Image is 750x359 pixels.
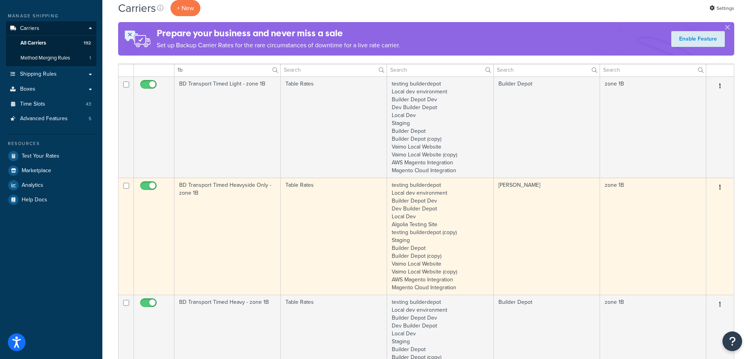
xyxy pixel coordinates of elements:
span: Advanced Features [20,115,68,122]
input: Search [387,63,493,76]
span: 1 [89,55,91,61]
span: 43 [86,101,91,108]
li: All Carriers [6,36,96,50]
a: Help Docs [6,193,96,207]
a: Test Your Rates [6,149,96,163]
span: Shipping Rules [20,71,57,78]
td: Builder Depot [494,76,600,178]
h1: Carriers [118,0,156,16]
input: Search [281,63,387,76]
h4: Prepare your business and never miss a sale [157,27,400,40]
a: Analytics [6,178,96,192]
td: BD Transport Timed Light - zone 1B [174,76,281,178]
div: Manage Shipping [6,13,96,19]
span: 192 [83,40,91,47]
span: Time Slots [20,101,45,108]
td: [PERSON_NAME] [494,178,600,295]
span: Boxes [20,86,35,93]
span: Method Merging Rules [20,55,70,61]
li: Advanced Features [6,112,96,126]
td: testing builderdepot Local dev environment Builder Depot Dev Dev Builder Depot Local Dev Algolia ... [387,178,493,295]
td: Table Rates [281,76,387,178]
span: Test Your Rates [22,153,59,160]
img: ad-rules-rateshop-fe6ec290ccb7230408bd80ed9643f0289d75e0ffd9eb532fc0e269fcd187b520.png [118,22,157,56]
span: All Carriers [20,40,46,47]
td: zone 1B [600,76,706,178]
div: Resources [6,140,96,147]
a: Advanced Features 5 [6,112,96,126]
li: Time Slots [6,97,96,112]
input: Search [494,63,600,76]
span: Carriers [20,25,39,32]
li: Method Merging Rules [6,51,96,65]
span: Analytics [22,182,43,189]
input: Search [600,63,706,76]
input: Search [174,63,280,76]
p: Set up Backup Carrier Rates for the rare circumstances of downtime for a live rate carrier. [157,40,400,51]
a: Time Slots 43 [6,97,96,112]
a: Boxes [6,82,96,97]
a: Settings [709,3,734,14]
li: Carriers [6,21,96,66]
a: Shipping Rules [6,67,96,82]
a: Marketplace [6,164,96,178]
a: Enable Feature [671,31,725,47]
td: zone 1B [600,178,706,295]
button: Open Resource Center [722,331,742,351]
a: Method Merging Rules 1 [6,51,96,65]
td: testing builderdepot Local dev environment Builder Depot Dev Dev Builder Depot Local Dev Staging ... [387,76,493,178]
td: BD Transport Timed Heavyside Only - zone 1B [174,178,281,295]
span: Marketplace [22,167,51,174]
span: 5 [89,115,91,122]
span: Help Docs [22,197,47,203]
a: All Carriers 192 [6,36,96,50]
a: Carriers [6,21,96,36]
td: Table Rates [281,178,387,295]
